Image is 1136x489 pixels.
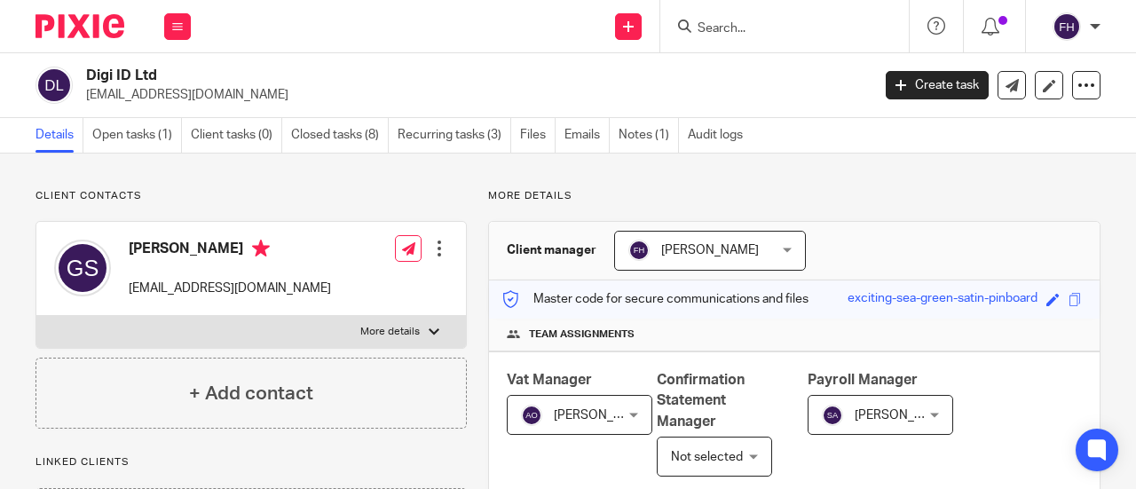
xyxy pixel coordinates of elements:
[129,280,331,297] p: [EMAIL_ADDRESS][DOMAIN_NAME]
[696,21,856,37] input: Search
[291,118,389,153] a: Closed tasks (8)
[86,86,859,104] p: [EMAIL_ADDRESS][DOMAIN_NAME]
[54,240,111,296] img: svg%3E
[35,14,124,38] img: Pixie
[688,118,752,153] a: Audit logs
[671,451,743,463] span: Not selected
[252,240,270,257] i: Primary
[189,380,313,407] h4: + Add contact
[86,67,705,85] h2: Digi ID Ltd
[822,405,843,426] img: svg%3E
[661,244,759,256] span: [PERSON_NAME]
[35,455,467,469] p: Linked clients
[808,373,918,387] span: Payroll Manager
[35,189,467,203] p: Client contacts
[129,240,331,262] h4: [PERSON_NAME]
[529,327,635,342] span: Team assignments
[1053,12,1081,41] img: svg%3E
[92,118,182,153] a: Open tasks (1)
[855,409,952,422] span: [PERSON_NAME]
[507,241,596,259] h3: Client manager
[520,118,556,153] a: Files
[488,189,1100,203] p: More details
[886,71,989,99] a: Create task
[507,373,592,387] span: Vat Manager
[360,325,420,339] p: More details
[521,405,542,426] img: svg%3E
[619,118,679,153] a: Notes (1)
[628,240,650,261] img: svg%3E
[398,118,511,153] a: Recurring tasks (3)
[502,290,809,308] p: Master code for secure communications and files
[657,373,745,429] span: Confirmation Statement Manager
[191,118,282,153] a: Client tasks (0)
[848,289,1037,310] div: exciting-sea-green-satin-pinboard
[35,118,83,153] a: Details
[554,409,651,422] span: [PERSON_NAME]
[564,118,610,153] a: Emails
[35,67,73,104] img: svg%3E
